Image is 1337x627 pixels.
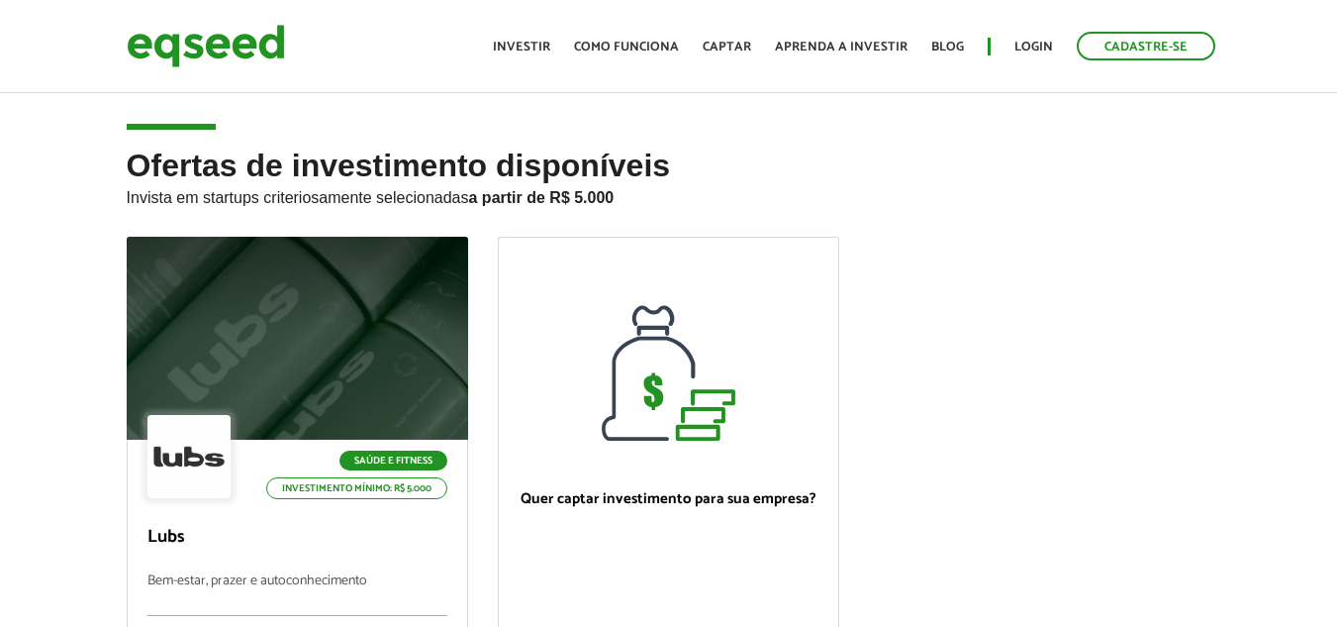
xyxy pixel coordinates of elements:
a: Aprenda a investir [775,41,907,53]
p: Bem-estar, prazer e autoconhecimento [147,574,447,616]
a: Blog [931,41,964,53]
a: Captar [703,41,751,53]
a: Investir [493,41,550,53]
p: Invista em startups criteriosamente selecionadas [127,183,1211,207]
a: Como funciona [574,41,679,53]
strong: a partir de R$ 5.000 [469,189,615,206]
p: Quer captar investimento para sua empresa? [519,490,818,508]
p: Lubs [147,527,447,549]
img: EqSeed [127,20,285,72]
h2: Ofertas de investimento disponíveis [127,149,1211,237]
p: Saúde e Fitness [339,451,447,470]
a: Cadastre-se [1077,32,1215,60]
p: Investimento mínimo: R$ 5.000 [266,477,447,499]
a: Login [1014,41,1053,53]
